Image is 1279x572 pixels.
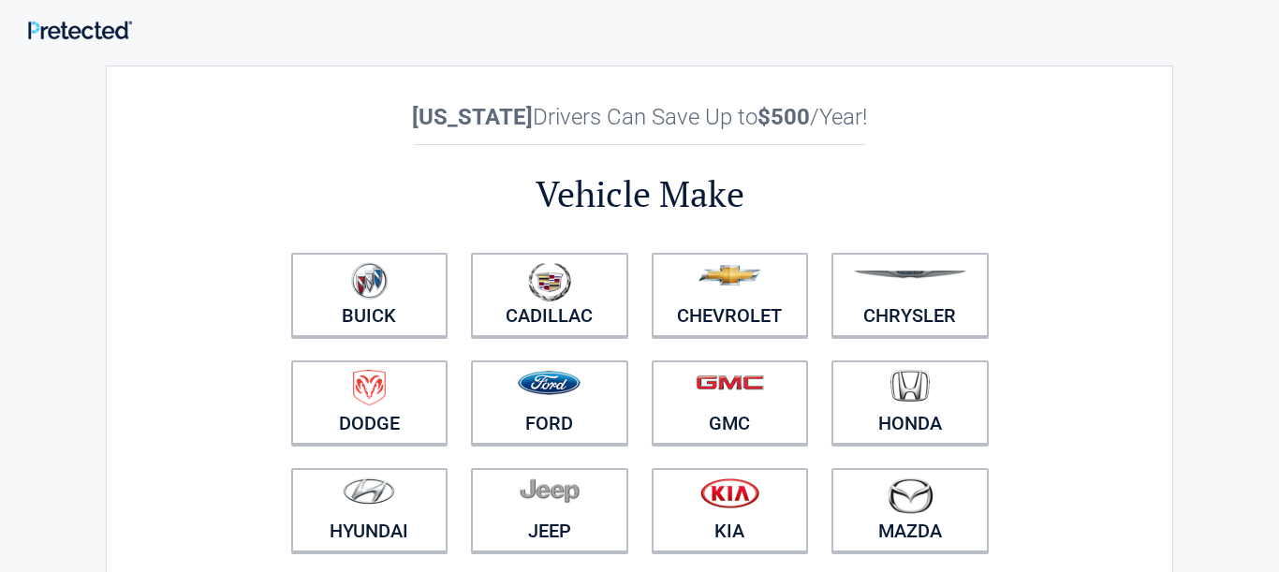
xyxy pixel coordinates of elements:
b: $500 [757,104,810,130]
img: ford [518,371,581,395]
h2: Drivers Can Save Up to /Year [279,104,1000,130]
a: Chrysler [831,253,989,337]
img: chrysler [853,271,967,279]
a: Ford [471,360,628,445]
img: honda [890,370,930,403]
a: Hyundai [291,468,448,552]
a: Buick [291,253,448,337]
img: jeep [520,477,580,504]
a: Chevrolet [652,253,809,337]
img: Main Logo [28,21,132,39]
img: cadillac [528,262,571,301]
img: dodge [353,370,386,406]
a: Cadillac [471,253,628,337]
img: hyundai [343,477,395,505]
a: Kia [652,468,809,552]
img: chevrolet [698,265,761,286]
a: Dodge [291,360,448,445]
img: mazda [887,477,934,514]
b: [US_STATE] [412,104,533,130]
img: gmc [696,374,764,390]
a: GMC [652,360,809,445]
a: Honda [831,360,989,445]
h2: Vehicle Make [279,170,1000,218]
a: Mazda [831,468,989,552]
img: buick [351,262,388,300]
img: kia [700,477,759,508]
a: Jeep [471,468,628,552]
